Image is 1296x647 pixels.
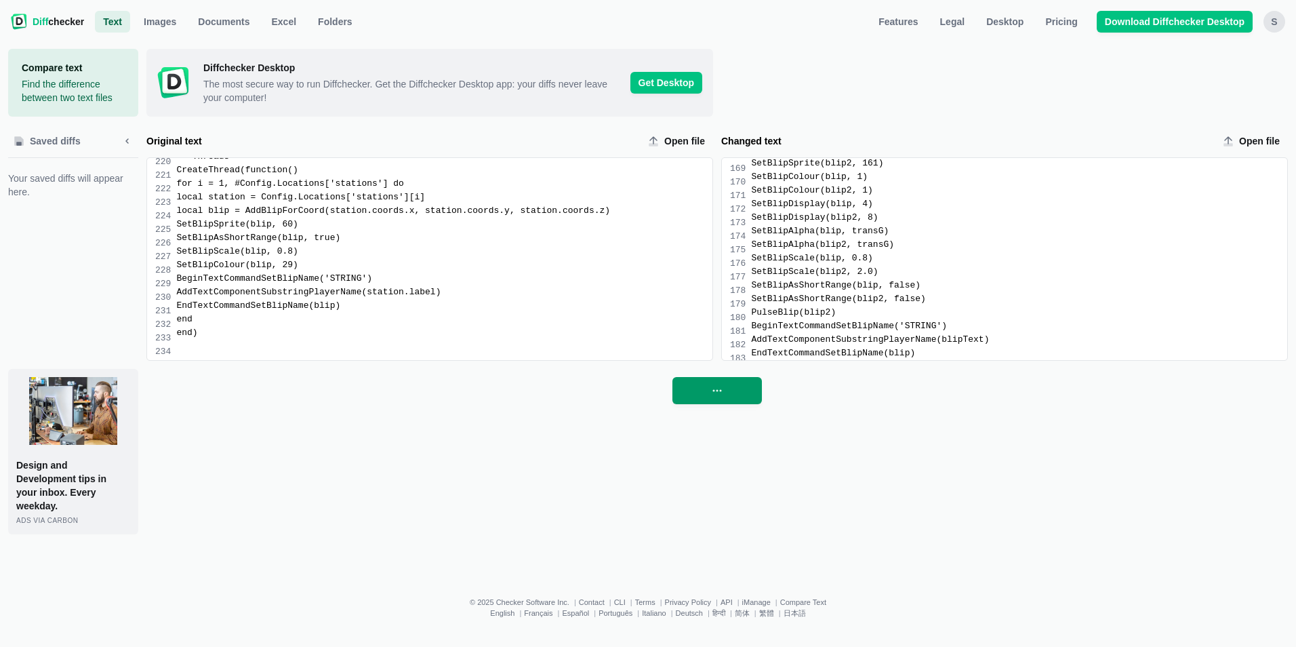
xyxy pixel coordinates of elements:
div: SetBlipScale(blip2, 2.0) [751,265,1287,279]
div: 176 [730,257,746,271]
button: Folders [310,11,361,33]
div: SetBlipDisplay(blip, 4) [751,197,1287,211]
label: Changed text [721,134,1212,148]
div: local blip = AddBlipForCoord(station.coords.x, station.coords.y, station.coords.z) [176,204,712,218]
h1: Compare text [22,61,125,75]
div: 174 [730,230,746,243]
a: Deutsch [676,609,703,617]
a: Excel [264,11,305,33]
div: 178 [730,284,746,298]
a: Diffchecker Desktop iconDiffchecker Desktop The most secure way to run Diffchecker. Get the Diffc... [146,49,713,117]
div: 183 [730,352,746,366]
label: Original text [146,134,637,148]
div: BeginTextCommandSetBlipName('STRING') [751,319,1287,333]
div: end [176,313,712,326]
span: Features [876,15,920,28]
div: AddTextComponentSubstringPlayerName(blipText) [751,333,1287,347]
span: Legal [937,15,968,28]
div: 220 [155,155,171,169]
div: 232 [155,318,171,332]
div: 179 [730,298,746,311]
div: 177 [730,271,746,284]
div: 172 [730,203,746,216]
div: 223 [155,196,171,210]
a: Português [599,609,632,617]
div: 227 [155,250,171,264]
a: Images [136,11,184,33]
div: CreateThread(function() [176,163,712,177]
span: Diff [33,16,48,27]
div: AddTextComponentSubstringPlayerName(station.label) [176,286,712,299]
span: Pricing [1042,15,1080,28]
a: Legal [932,11,973,33]
span: Open file [662,134,708,148]
div: 231 [155,305,171,318]
span: Find difference [681,384,754,397]
div: 181 [730,325,746,338]
div: local station = Config.Locations['stations'][i] [176,191,712,204]
div: EndTextCommandSetBlipName(blip) [751,347,1287,360]
span: checker [33,15,84,28]
div: 234 [155,345,171,359]
button: Minimize sidebar [117,130,138,152]
div: SetBlipAlpha(blip, transG) [751,224,1287,238]
span: The most secure way to run Diffchecker. Get the Diffchecker Desktop app: your diffs never leave y... [203,77,620,104]
button: s [1263,11,1285,33]
a: Desktop [978,11,1032,33]
a: 繁體 [759,609,774,617]
div: 173 [730,216,746,230]
div: PulseBlip(blip2) [751,306,1287,319]
a: Privacy Policy [665,598,711,606]
a: Terms [635,598,655,606]
div: SetBlipColour(blip, 29) [176,258,712,272]
div: 170 [730,176,746,189]
div: SetBlipAsShortRange(blip, true) [176,231,712,245]
div: SetBlipAsShortRange(blip2, false) [751,292,1287,306]
span: Documents [195,15,252,28]
a: API [721,598,733,606]
li: © 2025 Checker Software Inc. [470,598,579,606]
p: Find the difference between two text files [22,77,125,104]
a: iManage [742,598,771,606]
div: SetBlipScale(blip, 0.8) [176,245,712,258]
div: 169 [730,162,746,176]
div: 180 [730,311,746,325]
a: Contact [579,598,605,606]
span: Diffchecker Desktop [203,61,620,75]
div: SetBlipSprite(blip, 60) [176,218,712,231]
button: Find difference [672,377,762,404]
span: Saved diffs [27,134,83,148]
div: BeginTextCommandSetBlipName('STRING') [176,272,712,286]
a: Features [870,11,926,33]
div: SetBlipDisplay(blip2, 8) [751,211,1287,224]
span: Folders [315,15,355,28]
a: Español [562,609,589,617]
div: SetBlipAsShortRange(blip, false) [751,279,1287,292]
span: Text [100,15,125,28]
div: for i = 1, #Config.Locations['stations'] do [176,177,712,191]
a: Italiano [642,609,666,617]
span: Open file [1236,134,1282,148]
div: SetBlipSprite(blip2, 161) [751,157,1287,170]
div: 228 [155,264,171,277]
div: end) [176,326,712,340]
a: हिन्दी [712,609,725,617]
span: ads via Carbon [16,517,78,524]
label: Original text upload [643,130,713,152]
div: 221 [155,169,171,182]
a: CLI [614,598,626,606]
span: Images [141,15,179,28]
span: Get Desktop [630,72,702,94]
img: Diffchecker Desktop icon [157,66,190,99]
a: 简体 [735,609,750,617]
div: SetBlipAlpha(blip2, transG) [751,238,1287,252]
a: Diffchecker [11,11,84,33]
a: 日本語 [784,609,806,617]
p: Design and Development tips in your inbox. Every weekday. [16,458,130,513]
div: 225 [155,223,171,237]
a: Documents [190,11,258,33]
span: Excel [269,15,300,28]
span: Your saved diffs will appear here. [8,172,138,199]
span: Download Diffchecker Desktop [1102,15,1247,28]
div: 226 [155,237,171,250]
